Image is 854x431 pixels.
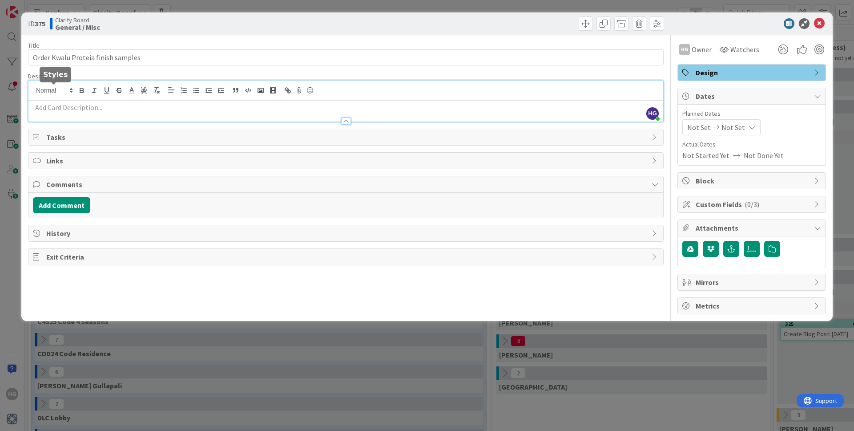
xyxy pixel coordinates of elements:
[696,199,810,210] span: Custom Fields
[46,132,647,142] span: Tasks
[744,150,784,161] span: Not Done Yet
[692,44,712,55] span: Owner
[696,301,810,311] span: Metrics
[28,72,59,80] span: Description
[35,19,45,28] b: 375
[55,24,100,31] b: General / Misc
[682,150,729,161] span: Not Started Yet
[646,107,659,120] span: HG
[19,1,40,12] span: Support
[682,109,821,118] span: Planned Dates
[696,67,810,78] span: Design
[46,179,647,190] span: Comments
[721,122,745,133] span: Not Set
[28,49,664,65] input: type card name here...
[687,122,711,133] span: Not Set
[55,16,100,24] span: Clarity Board
[696,223,810,233] span: Attachments
[679,44,690,55] div: HG
[696,175,810,186] span: Block
[682,140,821,149] span: Actual Dates
[696,277,810,288] span: Mirrors
[28,41,40,49] label: Title
[33,197,90,213] button: Add Comment
[43,70,68,79] h5: Styles
[696,91,810,102] span: Dates
[46,155,647,166] span: Links
[730,44,759,55] span: Watchers
[46,252,647,262] span: Exit Criteria
[28,18,45,29] span: ID
[745,200,759,209] span: ( 0/3 )
[46,228,647,239] span: History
